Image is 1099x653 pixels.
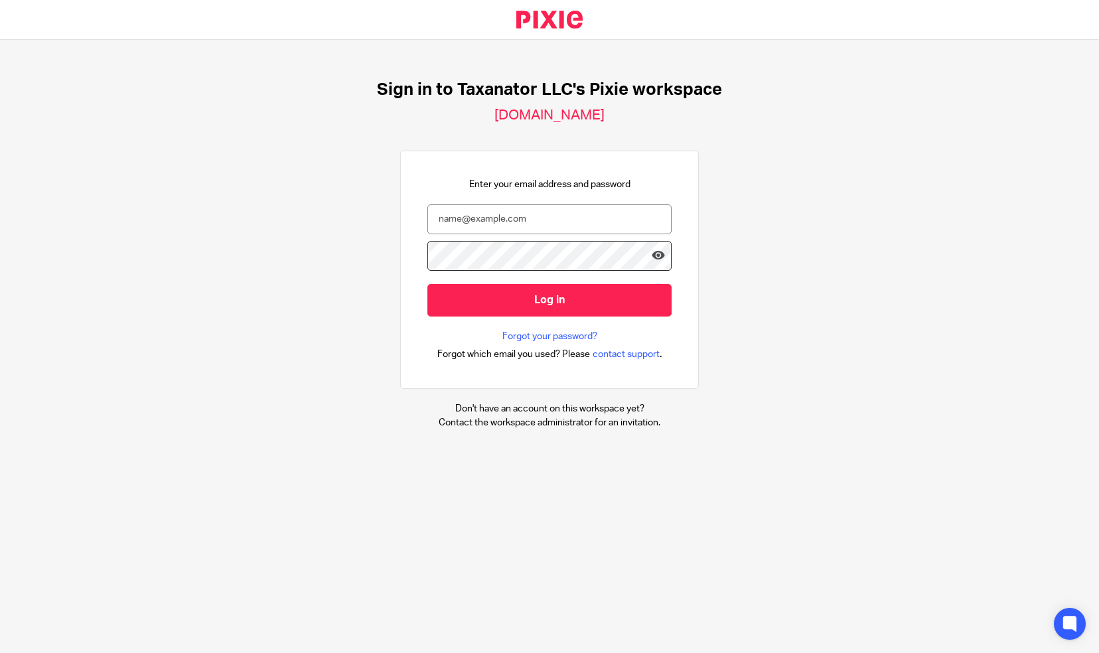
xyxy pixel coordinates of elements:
[439,402,660,415] p: Don't have an account on this workspace yet?
[593,348,660,361] span: contact support
[437,346,662,362] div: .
[502,330,597,343] a: Forgot your password?
[427,284,672,317] input: Log in
[427,204,672,234] input: name@example.com
[439,416,660,429] p: Contact the workspace administrator for an invitation.
[469,178,630,191] p: Enter your email address and password
[377,80,722,100] h1: Sign in to Taxanator LLC's Pixie workspace
[494,107,605,124] h2: [DOMAIN_NAME]
[437,348,590,361] span: Forgot which email you used? Please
